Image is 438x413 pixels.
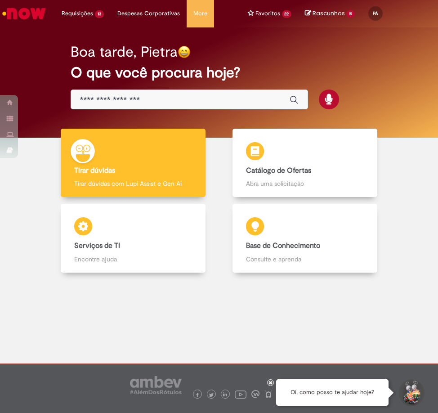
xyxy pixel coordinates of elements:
img: logo_footer_youtube.png [235,388,246,400]
b: Tirar dúvidas [74,166,115,175]
span: Rascunhos [313,9,345,18]
span: 22 [282,10,292,18]
h2: O que você procura hoje? [71,65,368,81]
a: Tirar dúvidas Tirar dúvidas com Lupi Assist e Gen Ai [47,129,219,198]
span: 13 [95,10,104,18]
img: ServiceNow [1,4,47,22]
a: No momento, sua lista de rascunhos tem 6 Itens [305,9,355,18]
a: Serviços de TI Encontre ajuda [47,204,219,273]
span: Favoritos [255,9,280,18]
p: Tirar dúvidas com Lupi Assist e Gen Ai [74,179,192,188]
a: Catálogo de Ofertas Abra uma solicitação [219,129,391,198]
span: Requisições [62,9,93,18]
img: logo_footer_workplace.png [251,390,259,398]
span: More [193,9,207,18]
button: Iniciar Conversa de Suporte [398,379,425,406]
span: PA [373,10,378,16]
p: Consulte e aprenda [246,255,363,264]
b: Serviços de TI [74,241,120,250]
b: Base de Conhecimento [246,241,320,250]
span: Despesas Corporativas [117,9,180,18]
p: Abra uma solicitação [246,179,363,188]
img: logo_footer_linkedin.png [223,392,228,398]
h2: Boa tarde, Pietra [71,44,178,60]
img: logo_footer_twitter.png [209,393,214,397]
img: happy-face.png [178,45,191,58]
img: logo_footer_facebook.png [195,393,200,397]
b: Catálogo de Ofertas [246,166,311,175]
img: logo_footer_ambev_rotulo_gray.png [130,376,182,394]
div: Oi, como posso te ajudar hoje? [276,379,389,406]
p: Encontre ajuda [74,255,192,264]
span: 6 [346,10,355,18]
a: Base de Conhecimento Consulte e aprenda [219,204,391,273]
img: logo_footer_naosei.png [264,390,273,398]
